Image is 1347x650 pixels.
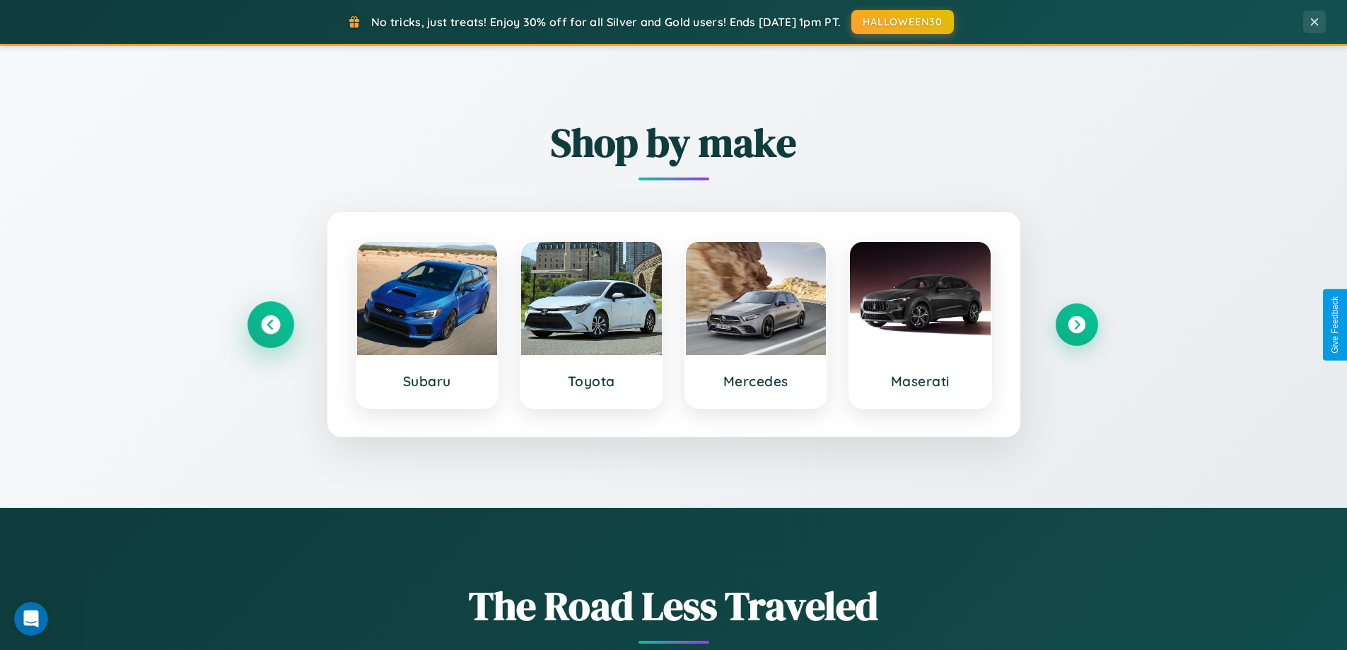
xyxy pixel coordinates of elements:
[14,602,48,636] iframe: Intercom live chat
[250,115,1098,170] h2: Shop by make
[250,579,1098,633] h1: The Road Less Traveled
[371,15,841,29] span: No tricks, just treats! Enjoy 30% off for all Silver and Gold users! Ends [DATE] 1pm PT.
[700,373,812,390] h3: Mercedes
[535,373,648,390] h3: Toyota
[371,373,484,390] h3: Subaru
[1330,296,1340,354] div: Give Feedback
[864,373,976,390] h3: Maserati
[851,10,954,34] button: HALLOWEEN30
